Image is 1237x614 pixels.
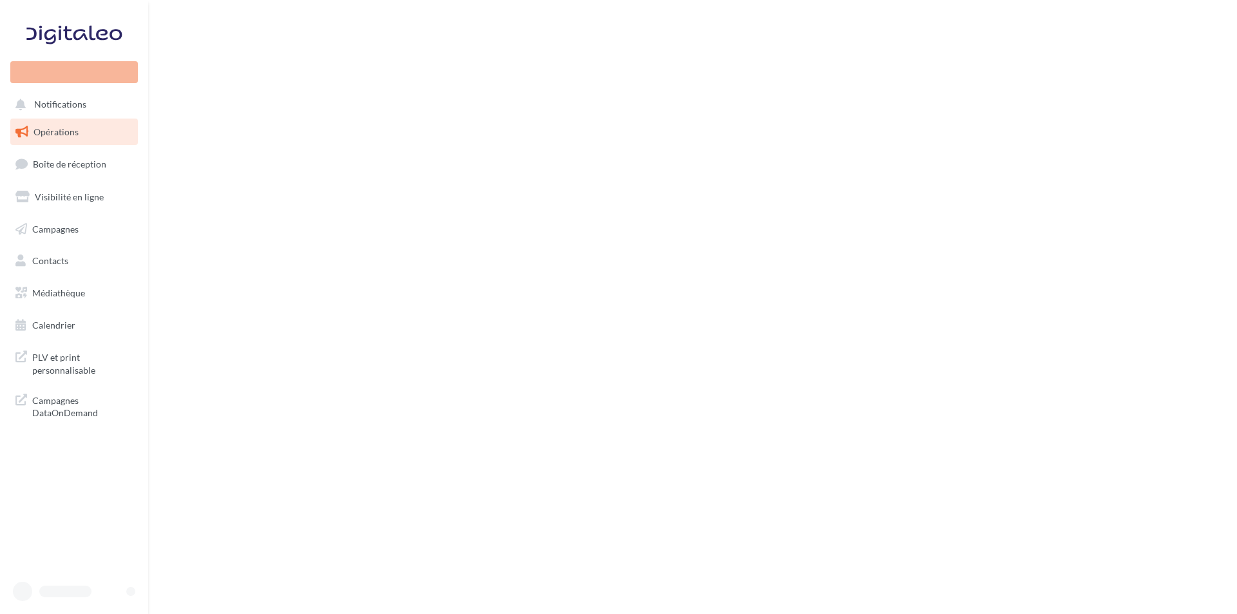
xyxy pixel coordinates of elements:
[32,320,75,331] span: Calendrier
[34,99,86,110] span: Notifications
[32,349,133,376] span: PLV et print personnalisable
[32,255,68,266] span: Contacts
[8,184,140,211] a: Visibilité en ligne
[8,387,140,425] a: Campagnes DataOnDemand
[35,191,104,202] span: Visibilité en ligne
[10,61,138,83] div: Nouvelle campagne
[32,392,133,419] span: Campagnes DataOnDemand
[34,126,79,137] span: Opérations
[8,343,140,381] a: PLV et print personnalisable
[8,150,140,178] a: Boîte de réception
[8,280,140,307] a: Médiathèque
[33,158,106,169] span: Boîte de réception
[8,119,140,146] a: Opérations
[8,247,140,274] a: Contacts
[32,223,79,234] span: Campagnes
[8,216,140,243] a: Campagnes
[32,287,85,298] span: Médiathèque
[8,312,140,339] a: Calendrier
